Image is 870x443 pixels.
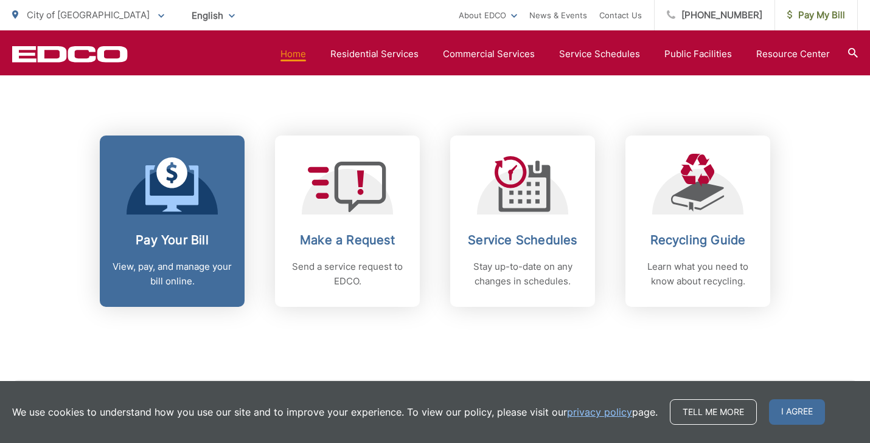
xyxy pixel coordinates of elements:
span: Pay My Bill [787,8,845,22]
a: About EDCO [459,8,517,22]
a: Public Facilities [664,47,732,61]
a: Make a Request Send a service request to EDCO. [275,136,420,307]
span: English [183,5,244,26]
h2: Pay Your Bill [112,233,232,247]
a: Service Schedules [559,47,640,61]
h2: Make a Request [287,233,408,247]
a: Commercial Services [443,47,535,61]
p: Send a service request to EDCO. [287,259,408,289]
h2: Service Schedules [462,233,583,247]
a: EDCD logo. Return to the homepage. [12,46,128,63]
a: News & Events [529,8,587,22]
a: Residential Services [330,47,419,61]
a: Resource Center [756,47,830,61]
a: Contact Us [599,8,642,22]
p: We use cookies to understand how you use our site and to improve your experience. To view our pol... [12,405,658,419]
h2: Recycling Guide [638,233,758,247]
a: Pay Your Bill View, pay, and manage your bill online. [100,136,245,307]
a: Recycling Guide Learn what you need to know about recycling. [625,136,770,307]
a: Home [280,47,306,61]
a: privacy policy [567,405,632,419]
p: Learn what you need to know about recycling. [638,259,758,289]
p: Stay up-to-date on any changes in schedules. [462,259,583,289]
p: View, pay, and manage your bill online. [112,259,232,289]
a: Service Schedules Stay up-to-date on any changes in schedules. [450,136,595,307]
span: City of [GEOGRAPHIC_DATA] [27,9,150,21]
